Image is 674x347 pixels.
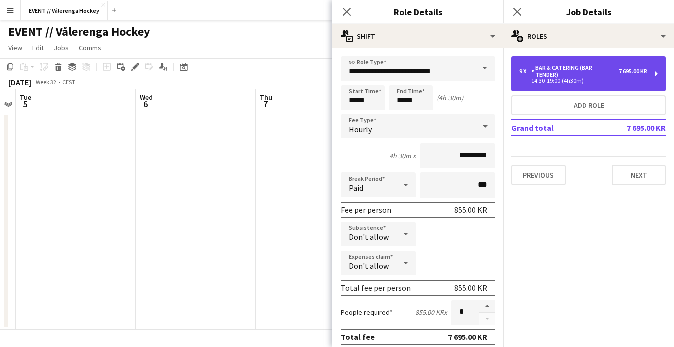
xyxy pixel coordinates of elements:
[531,64,619,78] div: Bar & Catering (Bar Tender)
[619,68,647,75] div: 7 695.00 KR
[332,5,503,18] h3: Role Details
[140,93,153,102] span: Wed
[511,165,566,185] button: Previous
[349,124,372,134] span: Hourly
[75,41,105,54] a: Comms
[341,205,391,215] div: Fee per person
[332,24,503,48] div: Shift
[511,120,603,136] td: Grand total
[511,95,666,115] button: Add role
[260,93,272,102] span: Thu
[349,261,389,271] span: Don't allow
[341,308,393,317] label: People required
[54,43,69,52] span: Jobs
[349,232,389,242] span: Don't allow
[612,165,666,185] button: Next
[415,308,447,317] div: 855.00 KR x
[62,78,75,86] div: CEST
[8,43,22,52] span: View
[603,120,666,136] td: 7 695.00 KR
[138,98,153,110] span: 6
[33,78,58,86] span: Week 32
[454,283,487,293] div: 855.00 KR
[341,283,411,293] div: Total fee per person
[389,151,416,160] div: 4h 30m x
[437,93,463,102] div: (4h 30m)
[341,332,375,342] div: Total fee
[503,5,674,18] h3: Job Details
[21,1,108,20] button: EVENT // Vålerenga Hockey
[79,43,101,52] span: Comms
[20,93,31,102] span: Tue
[4,41,26,54] a: View
[519,78,647,83] div: 14:30-19:00 (4h30m)
[8,77,31,87] div: [DATE]
[32,43,44,52] span: Edit
[349,183,363,193] span: Paid
[18,98,31,110] span: 5
[50,41,73,54] a: Jobs
[503,24,674,48] div: Roles
[519,68,531,75] div: 9 x
[8,24,150,39] h1: EVENT // Vålerenga Hockey
[28,41,48,54] a: Edit
[258,98,272,110] span: 7
[454,205,487,215] div: 855.00 KR
[479,300,495,313] button: Increase
[448,332,487,342] div: 7 695.00 KR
